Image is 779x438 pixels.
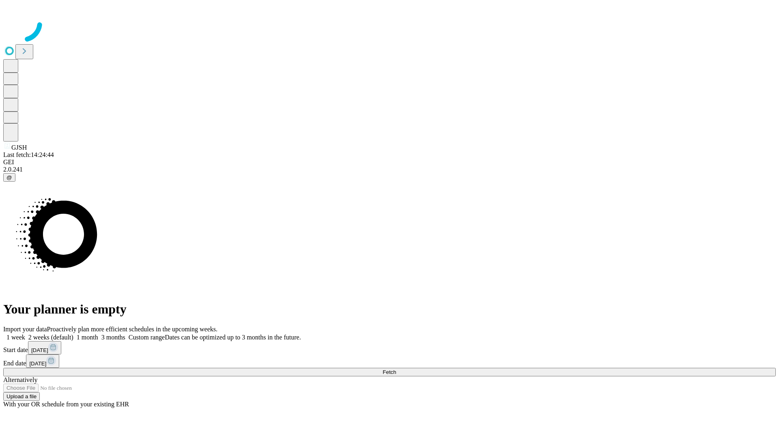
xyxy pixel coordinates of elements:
[3,166,776,173] div: 2.0.241
[3,392,40,401] button: Upload a file
[3,341,776,354] div: Start date
[129,334,165,341] span: Custom range
[3,302,776,317] h1: Your planner is empty
[3,151,54,158] span: Last fetch: 14:24:44
[3,376,37,383] span: Alternatively
[77,334,98,341] span: 1 month
[26,354,59,368] button: [DATE]
[3,159,776,166] div: GEI
[28,341,61,354] button: [DATE]
[3,354,776,368] div: End date
[3,326,47,333] span: Import your data
[6,334,25,341] span: 1 week
[47,326,217,333] span: Proactively plan more efficient schedules in the upcoming weeks.
[101,334,125,341] span: 3 months
[29,361,46,367] span: [DATE]
[3,368,776,376] button: Fetch
[31,347,48,353] span: [DATE]
[6,174,12,180] span: @
[11,144,27,151] span: GJSH
[3,173,15,182] button: @
[383,369,396,375] span: Fetch
[3,401,129,408] span: With your OR schedule from your existing EHR
[28,334,73,341] span: 2 weeks (default)
[165,334,301,341] span: Dates can be optimized up to 3 months in the future.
